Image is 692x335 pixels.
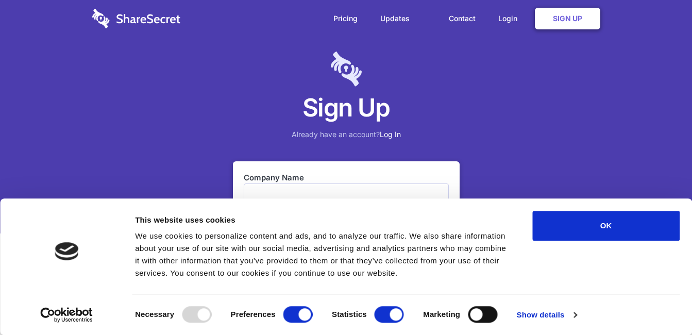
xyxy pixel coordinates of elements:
[423,310,460,319] strong: Marketing
[323,3,368,35] a: Pricing
[231,310,276,319] strong: Preferences
[135,230,509,279] div: We use cookies to personalize content and ads, and to analyze our traffic. We also share informat...
[135,214,509,226] div: This website uses cookies
[438,3,486,35] a: Contact
[380,130,401,139] a: Log In
[535,8,600,29] a: Sign Up
[22,307,112,323] a: Usercentrics Cookiebot - opens in a new window
[488,3,533,35] a: Login
[532,211,680,241] button: OK
[244,172,449,183] label: Company Name
[135,310,174,319] strong: Necessary
[331,52,362,87] img: logo-lt-purple-60x68@2x-c671a683ea72a1d466fb5d642181eefbee81c4e10ba9aed56c8e1d7e762e8086.png
[517,307,577,323] a: Show details
[332,310,367,319] strong: Statistics
[92,9,180,28] img: logo-wordmark-white-trans-d4663122ce5f474addd5e946df7df03e33cb6a1c49d2221995e7729f52c070b2.svg
[55,242,78,260] img: logo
